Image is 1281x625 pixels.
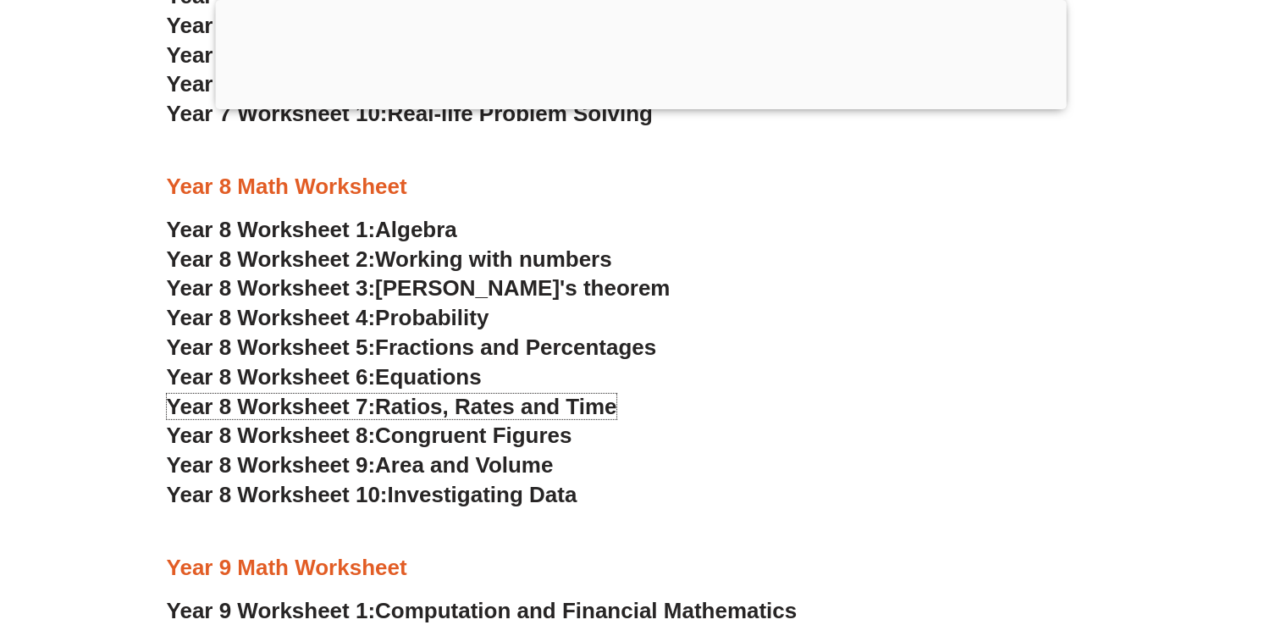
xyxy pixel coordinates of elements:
[167,42,376,68] span: Year 7 Worksheet 8:
[167,173,1115,202] h3: Year 8 Math Worksheet
[167,217,376,242] span: Year 8 Worksheet 1:
[167,246,376,272] span: Year 8 Worksheet 2:
[167,394,376,419] span: Year 8 Worksheet 7:
[375,217,457,242] span: Algebra
[167,598,376,623] span: Year 9 Worksheet 1:
[167,482,388,507] span: Year 8 Worksheet 10:
[375,394,616,419] span: Ratios, Rates and Time
[167,423,572,448] a: Year 8 Worksheet 8:Congruent Figures
[167,482,577,507] a: Year 8 Worksheet 10:Investigating Data
[167,13,376,38] span: Year 7 Worksheet 7:
[375,364,482,390] span: Equations
[167,71,376,97] span: Year 7 Worksheet 9:
[167,275,376,301] span: Year 8 Worksheet 3:
[375,305,489,330] span: Probability
[375,452,553,478] span: Area and Volume
[167,71,572,97] a: Year 7 Worksheet 9:Data and Statistics
[375,275,670,301] span: [PERSON_NAME]'s theorem
[167,394,617,419] a: Year 8 Worksheet 7:Ratios, Rates and Time
[167,246,612,272] a: Year 8 Worksheet 2:Working with numbers
[375,335,656,360] span: Fractions and Percentages
[167,217,457,242] a: Year 8 Worksheet 1:Algebra
[375,423,571,448] span: Congruent Figures
[167,452,554,478] a: Year 8 Worksheet 9:Area and Volume
[167,335,376,360] span: Year 8 Worksheet 5:
[999,434,1281,625] iframe: Chat Widget
[167,101,388,126] span: Year 7 Worksheet 10:
[167,275,671,301] a: Year 8 Worksheet 3:[PERSON_NAME]'s theorem
[167,101,653,126] a: Year 7 Worksheet 10:Real-life Problem Solving
[387,101,652,126] span: Real-life Problem Solving
[387,482,577,507] span: Investigating Data
[375,246,612,272] span: Working with numbers
[167,305,489,330] a: Year 8 Worksheet 4:Probability
[167,13,478,38] a: Year 7 Worksheet 7:Geometry
[167,42,529,68] a: Year 7 Worksheet 8:Measurements
[167,364,376,390] span: Year 8 Worksheet 6:
[375,598,797,623] span: Computation and Financial Mathematics
[167,305,376,330] span: Year 8 Worksheet 4:
[167,423,376,448] span: Year 8 Worksheet 8:
[167,335,657,360] a: Year 8 Worksheet 5:Fractions and Percentages
[167,554,1115,583] h3: Year 9 Math Worksheet
[167,598,798,623] a: Year 9 Worksheet 1:Computation and Financial Mathematics
[167,364,482,390] a: Year 8 Worksheet 6:Equations
[167,452,376,478] span: Year 8 Worksheet 9:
